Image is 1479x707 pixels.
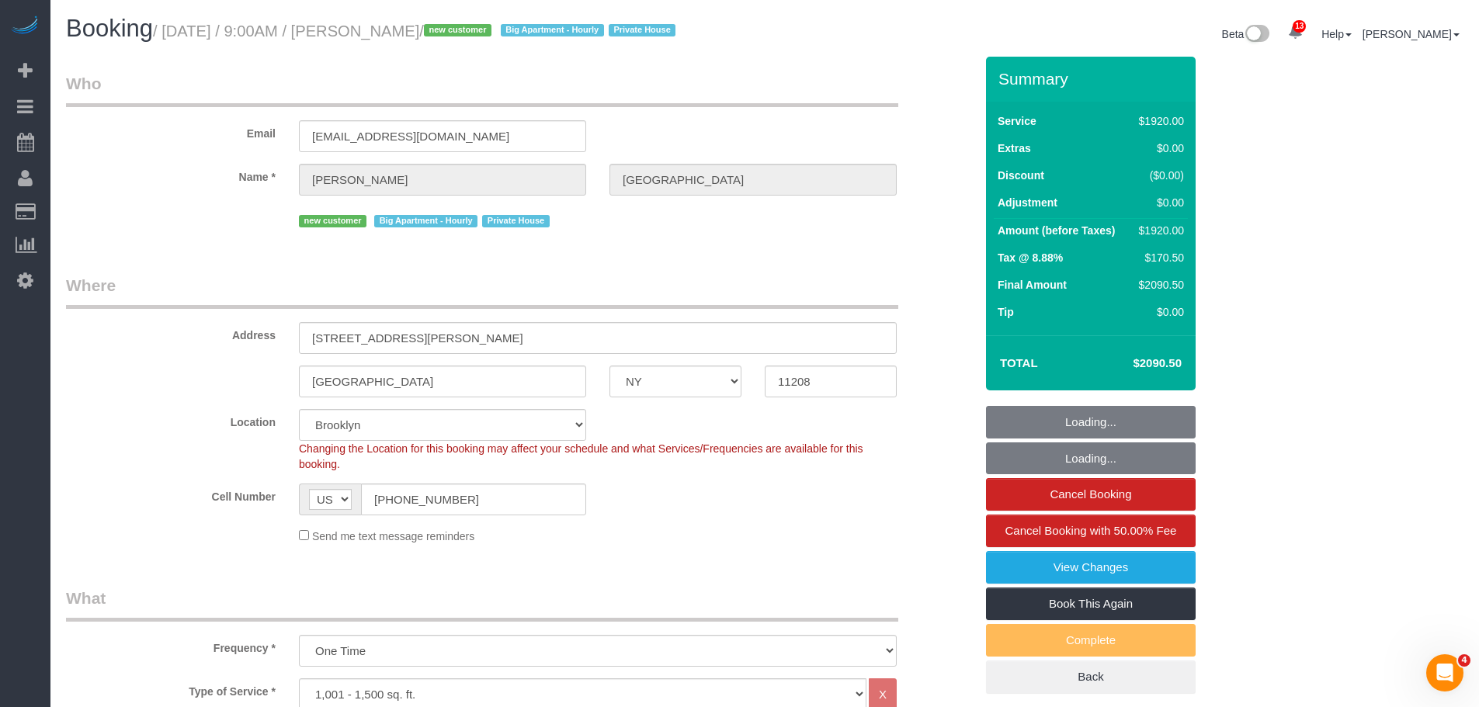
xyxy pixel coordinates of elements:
[986,660,1196,693] a: Back
[374,215,477,227] span: Big Apartment - Hourly
[1458,654,1470,667] span: 4
[54,120,287,141] label: Email
[1134,113,1184,129] div: $1920.00
[998,250,1063,265] label: Tax @ 8.88%
[998,195,1057,210] label: Adjustment
[609,24,676,36] span: Private House
[1134,223,1184,238] div: $1920.00
[998,168,1044,183] label: Discount
[299,215,366,227] span: new customer
[998,70,1188,88] h3: Summary
[1280,16,1311,50] a: 13
[299,442,863,470] span: Changing the Location for this booking may affect your schedule and what Services/Frequencies are...
[299,164,586,196] input: First Name
[986,551,1196,584] a: View Changes
[66,72,898,107] legend: Who
[986,515,1196,547] a: Cancel Booking with 50.00% Fee
[66,274,898,309] legend: Where
[1134,250,1184,265] div: $170.50
[986,478,1196,511] a: Cancel Booking
[66,587,898,622] legend: What
[1000,356,1038,369] strong: Total
[998,277,1067,293] label: Final Amount
[54,678,287,699] label: Type of Service *
[1134,168,1184,183] div: ($0.00)
[1134,140,1184,156] div: $0.00
[1222,28,1270,40] a: Beta
[66,15,153,42] span: Booking
[1426,654,1463,691] iframe: Intercom live chat
[1088,357,1182,370] h4: $2090.50
[299,120,586,152] input: Email
[1293,20,1306,33] span: 13
[998,304,1014,320] label: Tip
[482,215,550,227] span: Private House
[998,223,1115,238] label: Amount (before Taxes)
[419,23,680,40] span: /
[299,366,586,397] input: City
[1244,25,1269,45] img: New interface
[312,530,474,542] span: Send me text message reminders
[54,322,287,343] label: Address
[54,164,287,185] label: Name *
[361,483,586,515] input: Cell Number
[986,587,1196,620] a: Book This Again
[501,24,604,36] span: Big Apartment - Hourly
[54,409,287,430] label: Location
[1321,28,1352,40] a: Help
[765,366,897,397] input: Zip Code
[609,164,897,196] input: Last Name
[1134,277,1184,293] div: $2090.50
[54,483,287,504] label: Cell Number
[9,16,40,37] img: Automaid Logo
[1134,195,1184,210] div: $0.00
[1134,304,1184,320] div: $0.00
[424,24,491,36] span: new customer
[998,113,1036,129] label: Service
[54,635,287,656] label: Frequency *
[153,23,680,40] small: / [DATE] / 9:00AM / [PERSON_NAME]
[1005,524,1177,537] span: Cancel Booking with 50.00% Fee
[998,140,1031,156] label: Extras
[1363,28,1460,40] a: [PERSON_NAME]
